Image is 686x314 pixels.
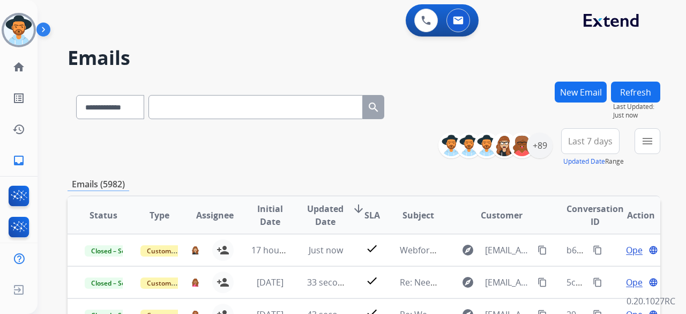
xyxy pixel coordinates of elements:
button: Refresh [611,82,660,103]
mat-icon: home [12,61,25,74]
span: [EMAIL_ADDRESS][DOMAIN_NAME] [485,244,531,257]
img: agent-avatar [191,278,199,287]
mat-icon: check [366,242,378,255]
span: Initial Date [251,202,289,228]
mat-icon: search [367,101,380,114]
mat-icon: arrow_downward [352,202,365,215]
p: Emails (5982) [68,178,129,191]
mat-icon: person_add [217,244,229,257]
span: Open [626,244,648,257]
mat-icon: explore [461,276,474,289]
mat-icon: language [648,278,658,287]
span: Webform from [EMAIL_ADDRESS][DOMAIN_NAME] on [DATE] [400,244,643,256]
span: Just now [309,244,343,256]
span: Updated Date [307,202,344,228]
mat-icon: explore [461,244,474,257]
span: Type [150,209,169,222]
th: Action [605,196,660,234]
img: agent-avatar [191,246,199,254]
h2: Emails [68,47,660,69]
span: Customer Support [140,278,210,289]
span: Open [626,276,648,289]
span: Customer Support [140,245,210,257]
div: +89 [527,133,553,158]
mat-icon: language [648,245,658,255]
span: Closed – Solved [85,245,144,257]
mat-icon: content_copy [538,245,547,255]
mat-icon: check [366,274,378,287]
span: Status [90,209,117,222]
span: Just now [613,111,660,120]
span: SLA [364,209,380,222]
button: Updated Date [563,157,605,166]
p: 0.20.1027RC [627,295,675,308]
mat-icon: content_copy [593,278,602,287]
span: 17 hours ago [251,244,304,256]
span: 33 seconds ago [307,276,370,288]
span: Conversation ID [566,202,624,228]
img: avatar [4,15,34,45]
mat-icon: inbox [12,154,25,167]
span: Assignee [196,209,234,222]
mat-icon: list_alt [12,92,25,105]
span: [DATE] [257,276,284,288]
span: Closed – Solved [85,278,144,289]
mat-icon: content_copy [538,278,547,287]
mat-icon: menu [641,135,654,148]
span: Last 7 days [568,139,613,143]
button: Last 7 days [561,128,620,154]
span: Subject [402,209,434,222]
span: Re: Need Additional Information [400,276,530,288]
span: Last Updated: [613,103,660,111]
mat-icon: person_add [217,276,229,289]
mat-icon: history [12,123,25,136]
span: Range [563,157,624,166]
span: Customer [481,209,523,222]
mat-icon: content_copy [593,245,602,255]
button: New Email [555,82,607,103]
span: [EMAIL_ADDRESS][DOMAIN_NAME] [485,276,531,289]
